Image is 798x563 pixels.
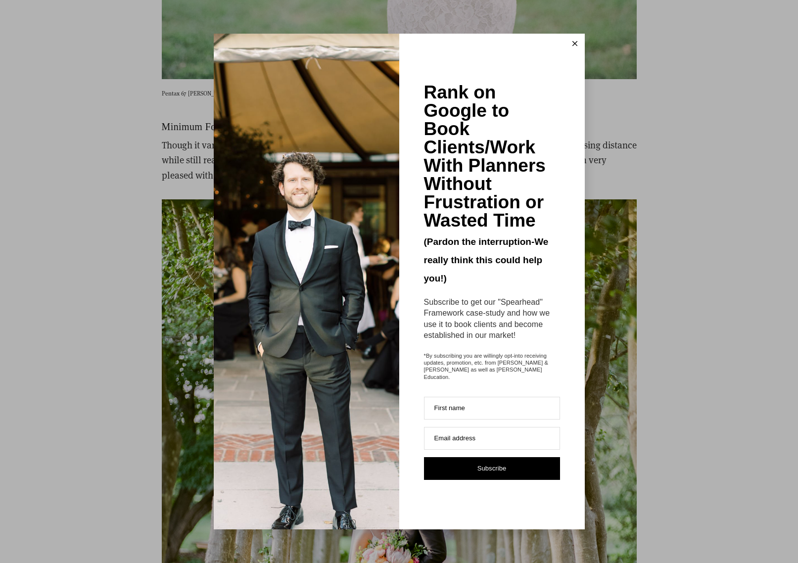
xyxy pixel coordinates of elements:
[424,83,560,230] div: Rank on Google to Book Clients/Work With Planners Without Frustration or Wasted Time
[424,457,560,480] button: Subscribe
[424,352,560,380] span: *By subscribing you are willingly opt-into receiving updates, promotion, etc. from [PERSON_NAME] ...
[424,297,560,341] div: Subscribe to get our "Spearhead" Framework case-study and how we use it to book clients and becom...
[477,465,507,472] span: Subscribe
[424,236,549,283] span: (Pardon the interruption-We really think this could help you!)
